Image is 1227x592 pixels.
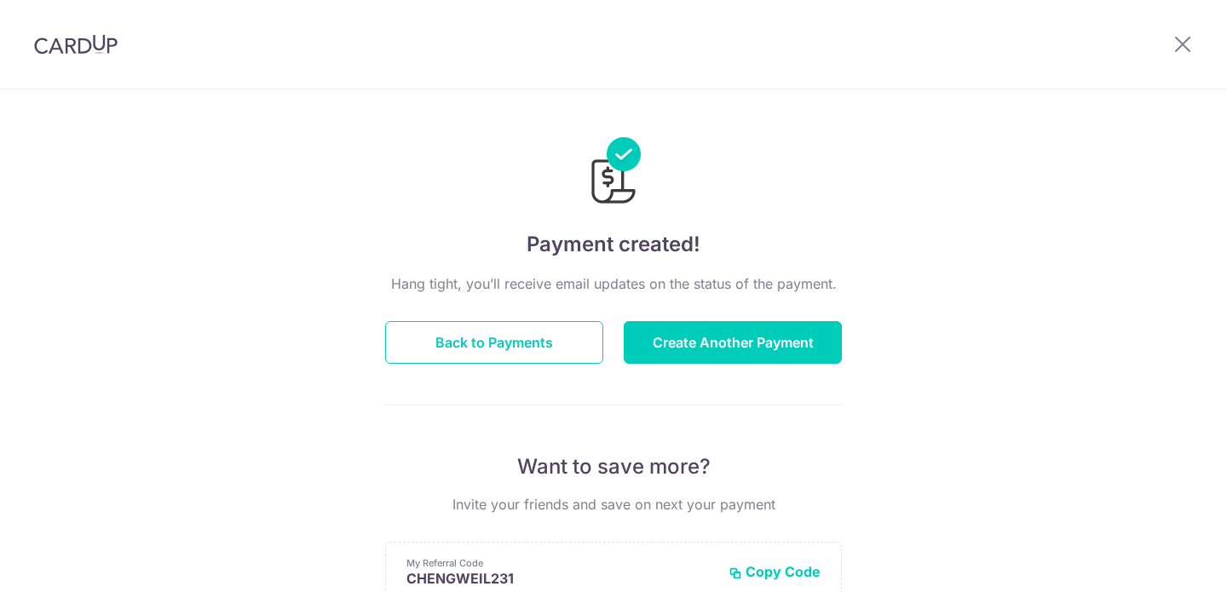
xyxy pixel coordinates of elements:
p: Hang tight, you’ll receive email updates on the status of the payment. [385,273,842,294]
p: CHENGWEIL231 [406,570,715,587]
button: Copy Code [729,563,821,580]
button: Back to Payments [385,321,603,364]
h4: Payment created! [385,229,842,260]
p: Invite your friends and save on next your payment [385,494,842,514]
img: CardUp [34,34,118,55]
p: Want to save more? [385,453,842,480]
button: Create Another Payment [624,321,842,364]
p: My Referral Code [406,556,715,570]
img: Payments [586,137,641,209]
